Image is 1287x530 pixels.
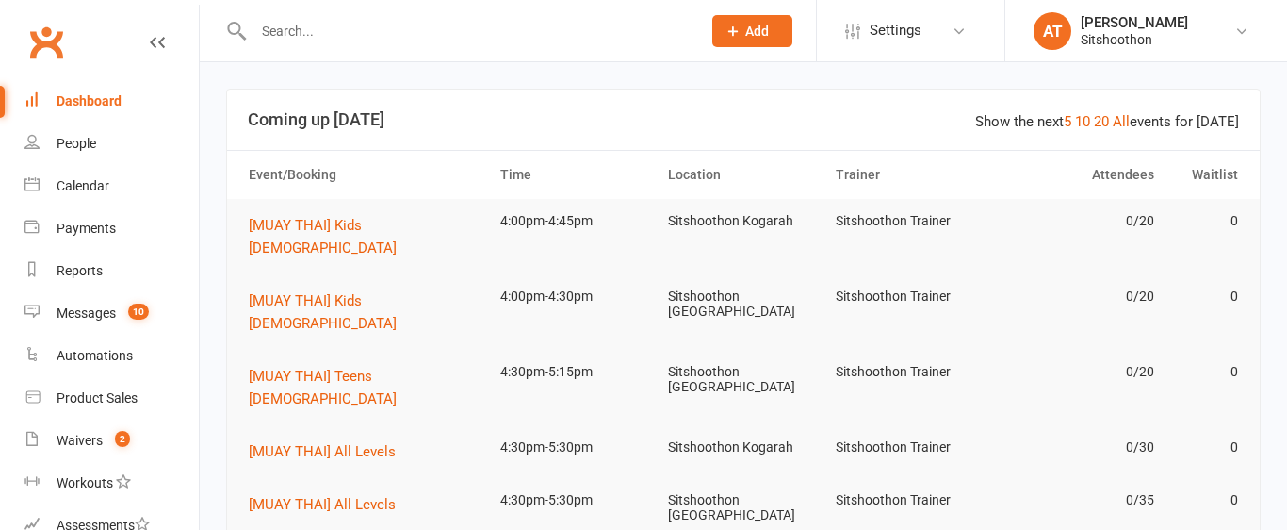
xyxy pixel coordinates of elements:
a: Dashboard [24,80,199,123]
div: Reports [57,263,103,278]
span: [MUAY THAI] Kids [DEMOGRAPHIC_DATA] [249,292,397,332]
a: Product Sales [24,377,199,420]
td: 4:00pm-4:30pm [492,274,660,319]
button: [MUAY THAI] Kids [DEMOGRAPHIC_DATA] [249,214,483,259]
td: 0 [1163,425,1246,470]
div: Waivers [57,433,103,448]
span: Settings [870,9,921,52]
span: [MUAY THAI] All Levels [249,443,396,460]
a: All [1113,113,1130,130]
th: Location [660,151,827,199]
div: Product Sales [57,390,138,406]
td: 0 [1163,199,1246,243]
td: 0 [1163,274,1246,319]
div: Show the next events for [DATE] [975,110,1239,133]
div: AT [1034,12,1071,50]
button: [MUAY THAI] Teens [DEMOGRAPHIC_DATA] [249,365,483,410]
button: [MUAY THAI] All Levels [249,440,409,463]
a: People [24,123,199,165]
td: Sitshoothon Trainer [827,274,995,319]
td: Sitshoothon Trainer [827,350,995,394]
td: 4:30pm-5:15pm [492,350,660,394]
span: 2 [115,431,130,447]
th: Attendees [995,151,1163,199]
div: Payments [57,221,116,236]
td: Sitshoothon Trainer [827,425,995,470]
button: [MUAY THAI] Kids [DEMOGRAPHIC_DATA] [249,290,483,335]
th: Waitlist [1163,151,1246,199]
a: Payments [24,207,199,250]
a: Clubworx [23,19,70,66]
a: Calendar [24,165,199,207]
div: People [57,136,96,151]
a: Waivers 2 [24,420,199,462]
td: 0/30 [995,425,1163,470]
span: Add [745,24,769,39]
td: Sitshoothon Trainer [827,199,995,243]
td: 4:30pm-5:30pm [492,478,660,522]
div: Automations [57,348,133,363]
span: 10 [128,304,149,320]
a: 10 [1075,113,1090,130]
div: Messages [57,306,116,321]
div: Calendar [57,178,109,193]
td: 0/20 [995,350,1163,394]
a: Messages 10 [24,292,199,335]
button: Add [712,15,792,47]
div: Dashboard [57,93,122,108]
a: Automations [24,335,199,377]
a: 5 [1064,113,1071,130]
td: Sitshoothon Kogarah [660,425,827,470]
h3: Coming up [DATE] [248,110,1239,129]
td: Sitshoothon Trainer [827,478,995,522]
td: 0 [1163,350,1246,394]
td: Sitshoothon Kogarah [660,199,827,243]
a: 20 [1094,113,1109,130]
div: Workouts [57,475,113,490]
td: Sitshoothon [GEOGRAPHIC_DATA] [660,274,827,334]
span: [MUAY THAI] Teens [DEMOGRAPHIC_DATA] [249,368,397,407]
div: [PERSON_NAME] [1081,14,1188,31]
button: [MUAY THAI] All Levels [249,493,409,516]
span: [MUAY THAI] Kids [DEMOGRAPHIC_DATA] [249,217,397,257]
th: Event/Booking [240,151,492,199]
td: 4:00pm-4:45pm [492,199,660,243]
th: Trainer [827,151,995,199]
input: Search... [248,18,688,44]
td: 4:30pm-5:30pm [492,425,660,470]
td: 0/20 [995,274,1163,319]
td: 0 [1163,478,1246,522]
td: Sitshoothon [GEOGRAPHIC_DATA] [660,350,827,409]
div: Sitshoothon [1081,31,1188,48]
a: Reports [24,250,199,292]
a: Workouts [24,462,199,505]
th: Time [492,151,660,199]
td: 0/20 [995,199,1163,243]
span: [MUAY THAI] All Levels [249,496,396,513]
td: 0/35 [995,478,1163,522]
